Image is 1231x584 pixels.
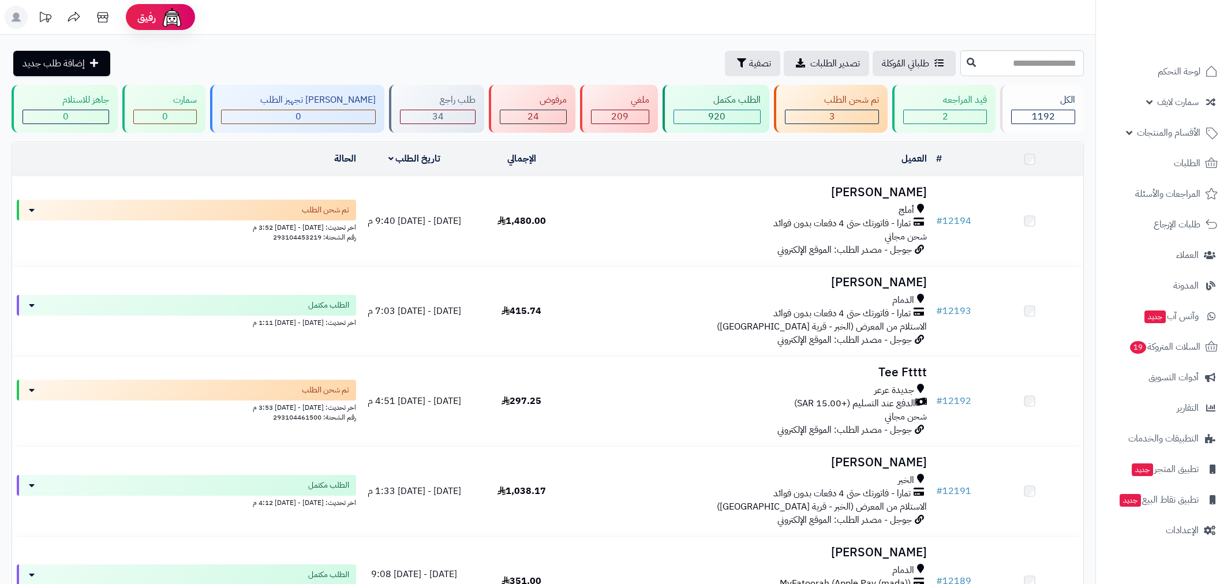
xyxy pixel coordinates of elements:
span: # [936,304,942,318]
div: اخر تحديث: [DATE] - [DATE] 3:53 م [17,400,356,413]
span: سمارت لايف [1157,94,1199,110]
a: تطبيق المتجرجديد [1103,455,1224,483]
span: # [936,394,942,408]
span: رفيق [137,10,156,24]
a: طلب راجع 34 [387,85,487,133]
a: تحديثات المنصة [31,6,59,32]
span: تطبيق المتجر [1131,461,1199,477]
span: جوجل - مصدر الطلب: الموقع الإلكتروني [777,423,912,437]
a: التطبيقات والخدمات [1103,425,1224,452]
span: 0 [162,110,168,123]
div: قيد المراجعه [903,93,987,107]
span: تمارا - فاتورتك حتى 4 دفعات بدون فوائد [773,487,911,500]
span: 19 [1129,340,1147,354]
span: 0 [295,110,301,123]
div: سمارت [133,93,197,107]
span: تصدير الطلبات [810,57,860,70]
a: تاريخ الطلب [388,152,441,166]
a: تصدير الطلبات [784,51,869,76]
span: جديد [1144,310,1166,323]
a: المدونة [1103,272,1224,300]
span: الطلب مكتمل [308,300,349,311]
span: [DATE] - [DATE] 1:33 م [368,484,461,498]
span: 415.74 [502,304,541,318]
span: الإعدادات [1166,522,1199,538]
a: الطلب مكتمل 920 [660,85,772,133]
span: الطلبات [1174,155,1200,171]
a: قيد المراجعه 2 [890,85,998,133]
span: تم شحن الطلب [302,384,349,396]
span: جديد [1132,463,1153,476]
a: جاهز للاستلام 0 [9,85,120,133]
span: الاستلام من المعرض (الخبر - قرية [GEOGRAPHIC_DATA]) [717,320,927,334]
a: سمارت 0 [120,85,208,133]
span: طلباتي المُوكلة [882,57,929,70]
a: المراجعات والأسئلة [1103,180,1224,208]
a: تم شحن الطلب 3 [772,85,890,133]
span: # [936,484,942,498]
div: 920 [674,110,760,123]
h3: [PERSON_NAME] [579,456,927,469]
span: رقم الشحنة: 293104461500 [273,412,356,422]
span: رقم الشحنة: 293104453219 [273,232,356,242]
div: 34 [401,110,475,123]
span: جوجل - مصدر الطلب: الموقع الإلكتروني [777,513,912,527]
div: تم شحن الطلب [785,93,880,107]
span: العملاء [1176,247,1199,263]
div: 3 [785,110,879,123]
span: الطلب مكتمل [308,569,349,581]
span: الدمام [892,564,914,577]
a: طلبات الإرجاع [1103,211,1224,238]
div: اخر تحديث: [DATE] - [DATE] 1:11 م [17,316,356,328]
span: تمارا - فاتورتك حتى 4 دفعات بدون فوائد [773,307,911,320]
span: جوجل - مصدر الطلب: الموقع الإلكتروني [777,243,912,257]
span: أدوات التسويق [1148,369,1199,385]
span: تمارا - فاتورتك حتى 4 دفعات بدون فوائد [773,217,911,230]
div: [PERSON_NAME] تجهيز الطلب [221,93,376,107]
span: 1,038.17 [497,484,546,498]
div: جاهز للاستلام [23,93,109,107]
div: مرفوض [500,93,567,107]
span: لوحة التحكم [1158,63,1200,80]
div: 24 [500,110,566,123]
div: 0 [134,110,196,123]
a: التقارير [1103,394,1224,422]
span: المدونة [1173,278,1199,294]
a: الحالة [334,152,356,166]
span: 3 [829,110,835,123]
h3: [PERSON_NAME] [579,186,927,199]
h3: [PERSON_NAME] [579,546,927,559]
img: logo-2.png [1153,18,1220,43]
span: 2 [942,110,948,123]
div: 2 [904,110,986,123]
span: تصفية [749,57,771,70]
a: مرفوض 24 [487,85,578,133]
a: طلباتي المُوكلة [873,51,956,76]
span: الأقسام والمنتجات [1137,125,1200,141]
span: التطبيقات والخدمات [1128,430,1199,447]
h3: [PERSON_NAME] [579,276,927,289]
a: العميل [901,152,927,166]
span: شحن مجاني [885,230,927,244]
span: 34 [432,110,444,123]
a: الإجمالي [507,152,536,166]
span: جديدة عرعر [874,384,914,397]
a: #12191 [936,484,971,498]
span: 297.25 [502,394,541,408]
a: # [936,152,942,166]
div: ملغي [591,93,649,107]
span: المراجعات والأسئلة [1135,186,1200,202]
span: الاستلام من المعرض (الخبر - قرية [GEOGRAPHIC_DATA]) [717,500,927,514]
a: [PERSON_NAME] تجهيز الطلب 0 [208,85,387,133]
a: الكل1192 [998,85,1086,133]
div: اخر تحديث: [DATE] - [DATE] 4:12 م [17,496,356,508]
div: طلب راجع [400,93,476,107]
a: ملغي 209 [578,85,660,133]
a: الطلبات [1103,149,1224,177]
span: 24 [527,110,539,123]
span: 0 [63,110,69,123]
span: 1192 [1032,110,1055,123]
span: جديد [1120,494,1141,507]
span: الدفع عند التسليم (+15.00 SAR) [794,397,915,410]
a: تطبيق نقاط البيعجديد [1103,486,1224,514]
